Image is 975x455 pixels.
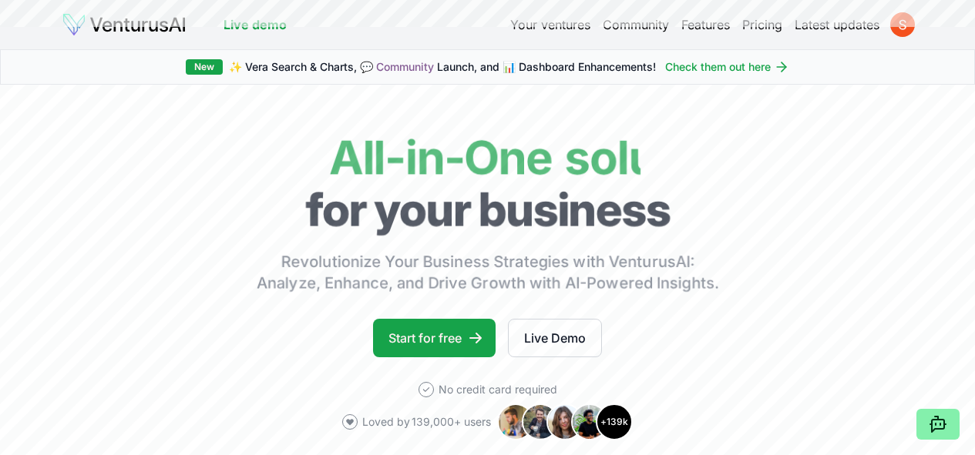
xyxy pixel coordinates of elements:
[508,319,602,357] a: Live Demo
[546,403,583,440] img: Avatar 3
[571,403,608,440] img: Avatar 4
[665,59,789,75] a: Check them out here
[497,403,534,440] img: Avatar 1
[522,403,559,440] img: Avatar 2
[229,59,656,75] span: ✨ Vera Search & Charts, 💬 Launch, and 📊 Dashboard Enhancements!
[186,59,223,75] div: New
[373,319,496,357] a: Start for free
[376,60,434,73] a: Community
